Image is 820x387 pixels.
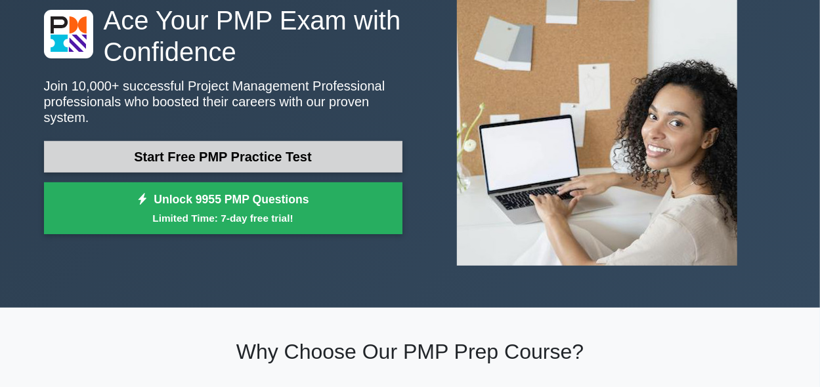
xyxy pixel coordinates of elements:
[44,339,777,364] h2: Why Choose Our PMP Prep Course?
[44,5,402,68] h1: Ace Your PMP Exam with Confidence
[44,141,402,173] a: Start Free PMP Practice Test
[44,182,402,235] a: Unlock 9955 PMP QuestionsLimited Time: 7-day free trial!
[44,78,402,125] p: Join 10,000+ successful Project Management Professional professionals who boosted their careers w...
[60,211,386,226] small: Limited Time: 7-day free trial!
